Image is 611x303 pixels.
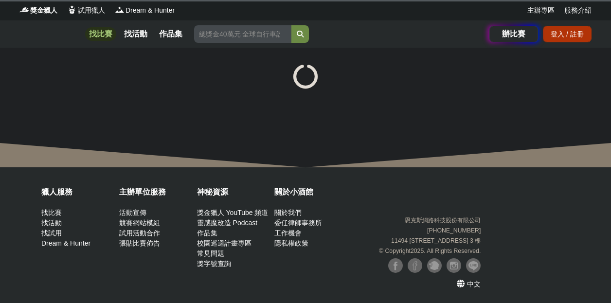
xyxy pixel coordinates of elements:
[388,258,403,273] img: Facebook
[197,229,217,237] a: 作品集
[466,258,481,273] img: LINE
[274,239,308,247] a: 隱私權政策
[78,5,105,16] span: 試用獵人
[467,280,481,288] span: 中文
[115,5,175,16] a: LogoDream & Hunter
[85,27,116,41] a: 找比賽
[564,5,592,16] a: 服務介紹
[67,5,77,15] img: Logo
[197,250,224,257] a: 常見問題
[405,217,481,224] small: 恩克斯網路科技股份有限公司
[427,258,442,273] img: Plurk
[274,229,302,237] a: 工作機會
[197,219,257,227] a: 靈感魔改造 Podcast
[194,25,291,43] input: 總獎金40萬元 全球自行車設計比賽
[274,186,347,198] div: 關於小酒館
[155,27,186,41] a: 作品集
[527,5,555,16] a: 主辦專區
[119,239,160,247] a: 張貼比賽佈告
[119,219,160,227] a: 競賽網站模組
[120,27,151,41] a: 找活動
[197,260,231,267] a: 獎字號查詢
[274,219,322,227] a: 委任律師事務所
[119,186,192,198] div: 主辦單位服務
[41,239,90,247] a: Dream & Hunter
[119,229,160,237] a: 試用活動合作
[197,186,270,198] div: 神秘資源
[41,186,114,198] div: 獵人服務
[19,5,57,16] a: Logo獎金獵人
[408,258,422,273] img: Facebook
[126,5,175,16] span: Dream & Hunter
[30,5,57,16] span: 獎金獵人
[197,239,252,247] a: 校園巡迴計畫專區
[197,209,269,216] a: 獎金獵人 YouTube 頻道
[379,248,481,254] small: © Copyright 2025 . All Rights Reserved.
[19,5,29,15] img: Logo
[391,237,481,244] small: 11494 [STREET_ADDRESS] 3 樓
[427,227,481,234] small: [PHONE_NUMBER]
[489,26,538,42] a: 辦比賽
[274,209,302,216] a: 關於我們
[119,209,146,216] a: 活動宣傳
[41,229,62,237] a: 找試用
[41,209,62,216] a: 找比賽
[543,26,592,42] div: 登入 / 註冊
[115,5,125,15] img: Logo
[447,258,461,273] img: Instagram
[67,5,105,16] a: Logo試用獵人
[41,219,62,227] a: 找活動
